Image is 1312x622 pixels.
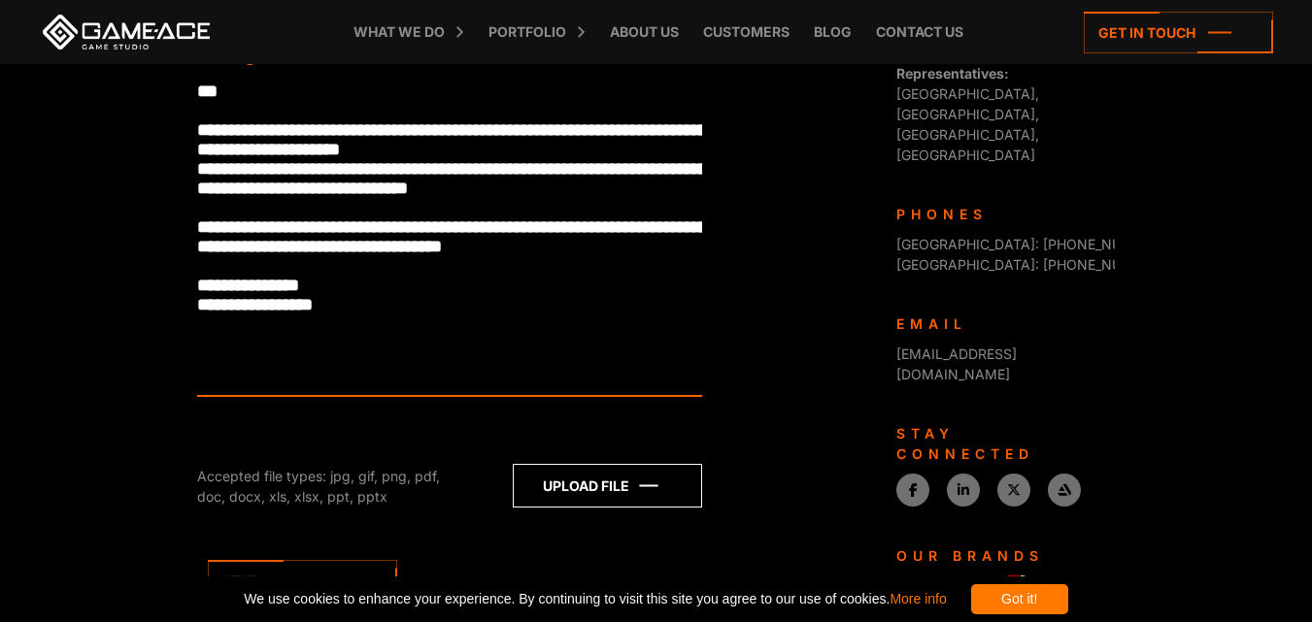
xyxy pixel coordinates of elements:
[513,464,702,507] a: Upload file
[1084,12,1273,53] a: Get in touch
[896,345,1017,382] a: [EMAIL_ADDRESS][DOMAIN_NAME]
[197,466,469,507] div: Accepted file types: jpg, gif, png, pdf, doc, docx, xls, xlsx, ppt, pptx
[244,584,946,614] span: We use cookies to enhance your experience. By continuing to visit this site you agree to our use ...
[896,313,1100,334] div: Email
[890,591,946,606] a: More info
[896,65,1039,163] span: [GEOGRAPHIC_DATA], [GEOGRAPHIC_DATA], [GEOGRAPHIC_DATA], [GEOGRAPHIC_DATA]
[896,545,1100,566] div: Our Brands
[971,584,1068,614] div: Got it!
[208,560,397,602] a: Send
[896,423,1100,464] div: Stay connected
[197,47,277,68] label: Message *
[896,256,1164,273] span: [GEOGRAPHIC_DATA]: [PHONE_NUMBER]
[896,236,1164,252] span: [GEOGRAPHIC_DATA]: [PHONE_NUMBER]
[896,65,1009,82] strong: Representatives:
[896,204,1100,224] div: Phones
